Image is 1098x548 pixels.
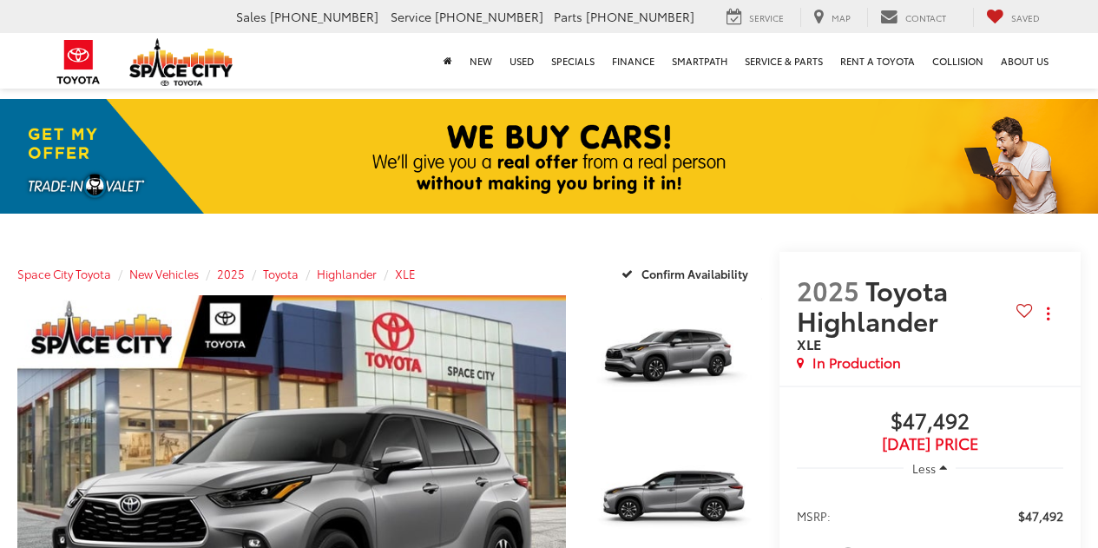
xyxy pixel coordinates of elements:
[797,271,859,308] span: 2025
[46,34,111,90] img: Toyota
[391,8,431,25] span: Service
[586,8,694,25] span: [PHONE_NUMBER]
[585,295,762,428] a: Expand Photo 1
[270,8,378,25] span: [PHONE_NUMBER]
[797,271,948,339] span: Toyota Highlander
[1047,307,1049,320] span: dropdown dots
[17,266,111,281] a: Space City Toyota
[797,333,821,353] span: XLE
[713,8,797,27] a: Service
[973,8,1053,27] a: My Saved Vehicles
[912,460,936,476] span: Less
[800,8,864,27] a: Map
[905,11,946,24] span: Contact
[501,33,542,89] a: Used
[832,33,924,89] a: Rent a Toyota
[461,33,501,89] a: New
[435,33,461,89] a: Home
[612,258,762,288] button: Confirm Availability
[992,33,1057,89] a: About Us
[583,294,764,429] img: 2025 Toyota Highlander XLE
[749,11,784,24] span: Service
[1011,11,1040,24] span: Saved
[904,452,956,484] button: Less
[924,33,992,89] a: Collision
[317,266,377,281] a: Highlander
[641,266,748,281] span: Confirm Availability
[797,507,831,525] span: MSRP:
[263,266,299,281] a: Toyota
[129,38,233,86] img: Space City Toyota
[435,8,543,25] span: [PHONE_NUMBER]
[236,8,266,25] span: Sales
[797,435,1063,452] span: [DATE] Price
[663,33,736,89] a: SmartPath
[542,33,603,89] a: Specials
[129,266,199,281] a: New Vehicles
[395,266,416,281] a: XLE
[867,8,959,27] a: Contact
[736,33,832,89] a: Service & Parts
[603,33,663,89] a: Finance
[217,266,245,281] a: 2025
[832,11,851,24] span: Map
[1018,507,1063,525] span: $47,492
[554,8,582,25] span: Parts
[1033,298,1063,328] button: Actions
[812,353,901,373] span: In Production
[797,409,1063,435] span: $47,492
